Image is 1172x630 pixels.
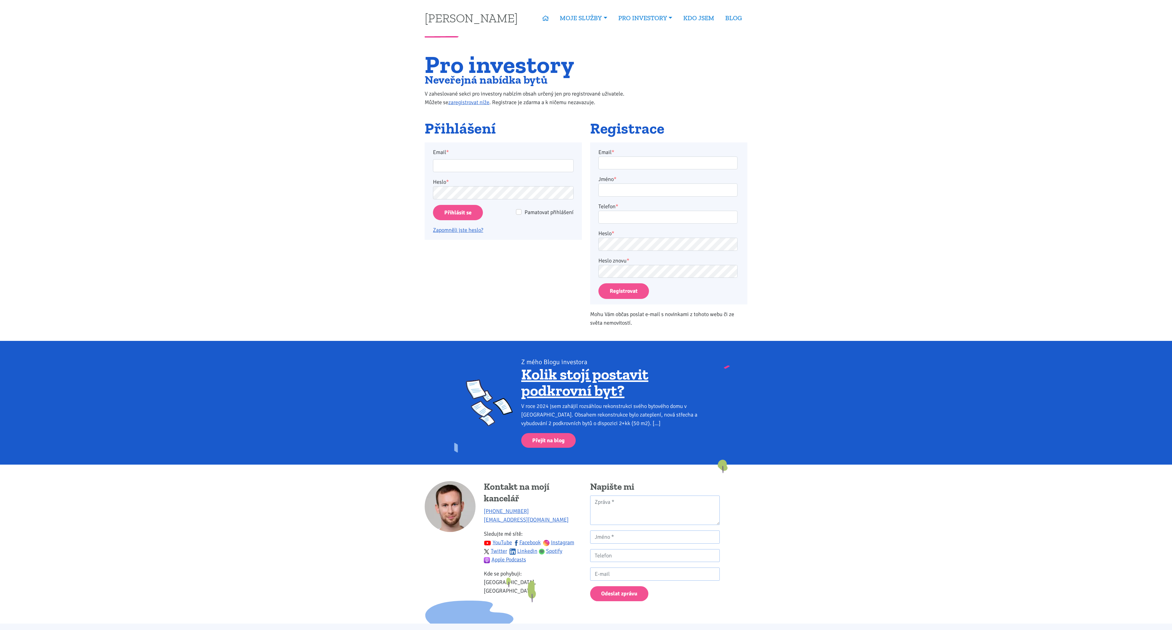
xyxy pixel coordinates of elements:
img: twitter.svg [484,549,489,554]
div: V roce 2024 jsem zahájil rozsáhlou rekonstrukci svého bytového domu v [GEOGRAPHIC_DATA]. Obsahem ... [521,402,706,428]
abbr: required [627,257,629,264]
img: fb.svg [513,540,519,546]
a: Přejít na blog [521,433,576,448]
p: Sledujte mé sítě: [484,530,582,564]
abbr: required [616,203,618,210]
a: PRO INVESTORY [613,11,678,25]
a: Instagram [543,539,574,546]
a: [PERSON_NAME] [425,12,518,24]
span: Pamatovat přihlášení [525,209,574,216]
h1: Pro investory [425,54,637,75]
img: linkedin.svg [510,549,516,555]
label: Heslo znovu [598,256,629,265]
input: E-mail [590,568,720,581]
a: Zapomněli jste heslo? [433,227,483,233]
p: V zaheslované sekci pro investory nabízím obsah určený jen pro registrované uživatele. Můžete se ... [425,89,637,107]
a: Twitter [484,548,507,554]
form: Kontaktní formulář [590,496,720,601]
button: Registrovat [598,283,649,299]
div: Z mého Blogu investora [521,358,706,366]
a: YouTube [484,539,512,546]
h2: Neveřejná nabídka bytů [425,75,637,85]
input: Telefon [590,549,720,562]
a: BLOG [720,11,747,25]
label: Jméno [598,175,616,183]
label: Email [598,148,614,157]
abbr: required [614,176,616,183]
a: Linkedin [510,548,537,554]
abbr: required [612,230,614,237]
h4: Kontakt na mojí kancelář [484,481,582,504]
label: Email [429,148,578,157]
img: apple-podcasts.png [484,557,490,563]
img: youtube.svg [484,539,491,547]
p: Kde se pohybuji: [GEOGRAPHIC_DATA], [GEOGRAPHIC_DATA] [484,569,582,595]
input: Přihlásit se [433,205,483,221]
label: Telefon [598,202,618,211]
h2: Registrace [590,120,747,137]
p: Mohu Vám občas poslat e-mail s novinkami z tohoto webu či ze světa nemovitostí. [590,310,747,327]
a: MOJE SLUŽBY [554,11,613,25]
a: zaregistrovat níže [448,99,489,106]
a: Facebook [513,539,541,546]
a: KDO JSEM [678,11,720,25]
a: Kolik stojí postavit podkrovní byt? [521,365,648,400]
label: Heslo [433,178,449,186]
a: Spotify [539,548,563,554]
img: ig.svg [543,540,549,546]
button: Odeslat zprávu [590,586,648,601]
abbr: required [612,149,614,156]
input: Jméno * [590,530,720,544]
img: spotify.png [539,549,545,555]
label: Heslo [598,229,614,238]
img: Tomáš Kučera [425,481,476,532]
a: [EMAIL_ADDRESS][DOMAIN_NAME] [484,516,569,523]
h4: Napište mi [590,481,720,493]
h2: Přihlášení [425,120,582,137]
a: Apple Podcasts [484,556,526,563]
a: [PHONE_NUMBER] [484,508,529,515]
